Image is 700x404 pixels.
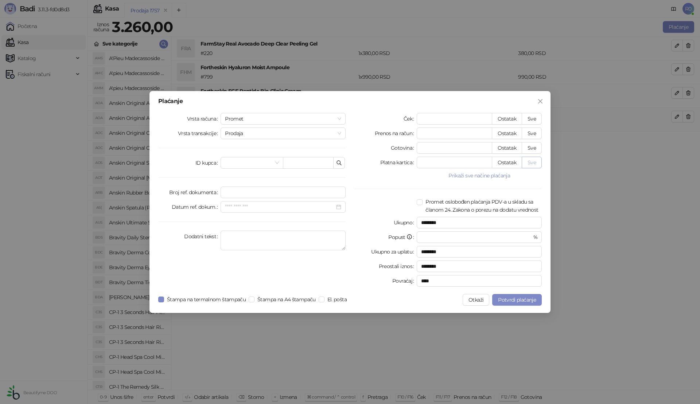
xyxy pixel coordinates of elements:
label: Popust [388,231,417,243]
button: Sve [522,157,542,168]
label: Preostali iznos [379,260,417,272]
textarea: Dodatni tekst [221,231,346,250]
input: Datum ref. dokum. [225,203,335,211]
label: Ček [404,113,417,125]
button: Ostatak [492,142,522,154]
span: Prodaja [225,128,341,139]
span: Promet oslobođen plaćanja PDV-a u skladu sa članom 24. Zakona o porezu na dodatu vrednost [423,198,542,214]
label: Povraćaj [392,275,417,287]
button: Ostatak [492,113,522,125]
label: Prenos na račun [375,128,417,139]
label: Ukupno [394,217,417,228]
button: Ostatak [492,157,522,168]
button: Close [534,95,546,107]
label: Dodatni tekst [184,231,221,242]
button: Sve [522,128,542,139]
span: El. pošta [324,295,350,303]
button: Prikaži sve načine plaćanja [417,171,542,180]
input: Broj ref. dokumenta [221,187,346,198]
span: Promet [225,113,341,124]
label: Gotovina [391,142,417,154]
button: Potvrdi plaćanje [492,294,542,306]
label: Ukupno za uplatu [371,246,417,258]
span: Štampa na A4 štampaču [254,295,319,303]
div: Plaćanje [158,98,542,104]
label: ID kupca [195,157,221,169]
span: Štampa na termalnom štampaču [164,295,249,303]
label: Broj ref. dokumenta [169,187,221,198]
span: Potvrdi plaćanje [498,297,536,303]
button: Sve [522,142,542,154]
button: Ostatak [492,128,522,139]
label: Vrsta računa [187,113,221,125]
button: Otkaži [463,294,489,306]
span: Zatvori [534,98,546,104]
label: Vrsta transakcije [178,128,221,139]
label: Datum ref. dokum. [172,201,221,213]
span: close [537,98,543,104]
button: Sve [522,113,542,125]
label: Platna kartica [380,157,417,168]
